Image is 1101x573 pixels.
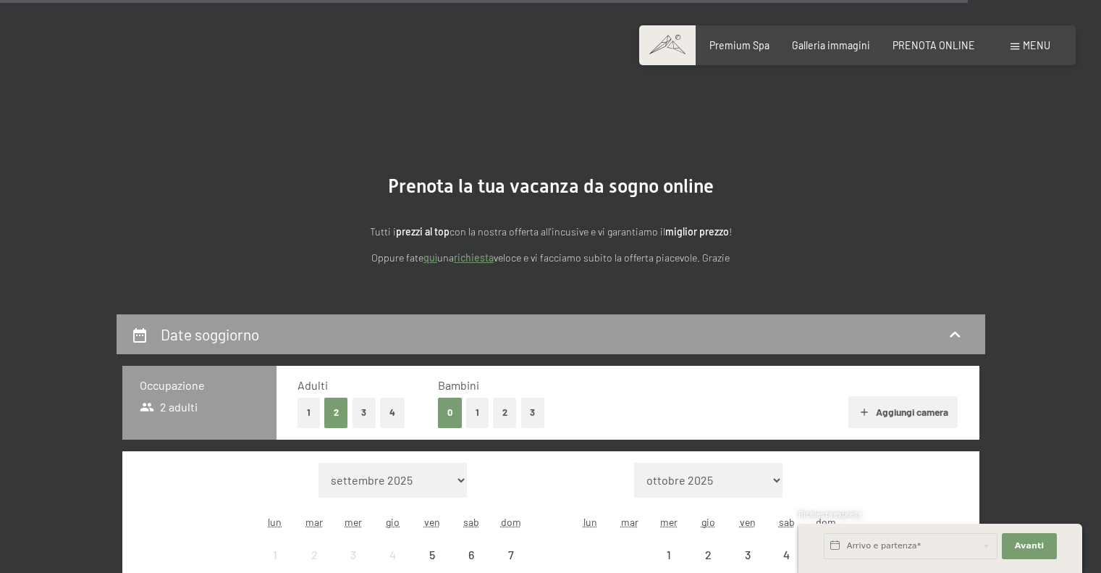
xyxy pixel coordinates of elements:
abbr: sabato [463,516,479,528]
h3: Occupazione [140,377,259,393]
abbr: domenica [501,516,521,528]
abbr: lunedì [583,516,597,528]
a: Premium Spa [709,39,769,51]
abbr: martedì [305,516,323,528]
abbr: giovedì [701,516,715,528]
span: Avanti [1015,540,1044,552]
abbr: lunedì [268,516,282,528]
abbr: mercoledì [660,516,678,528]
p: Tutti i con la nostra offerta all'incusive e vi garantiamo il ! [232,224,869,241]
button: 2 [493,398,517,427]
a: PRENOTA ONLINE [893,39,975,51]
strong: miglior prezzo [665,225,729,238]
a: richiesta [454,251,494,264]
button: 3 [353,398,376,427]
abbr: giovedì [386,516,400,528]
button: 3 [521,398,545,427]
a: quì [423,251,437,264]
p: Oppure fate una veloce e vi facciamo subito la offerta piacevole. Grazie [232,250,869,267]
button: 1 [466,398,489,427]
abbr: venerdì [424,516,440,528]
button: 4 [380,398,405,427]
abbr: sabato [779,516,795,528]
button: Avanti [1002,533,1057,559]
abbr: martedì [621,516,638,528]
span: Bambini [438,378,479,392]
abbr: venerdì [740,516,756,528]
span: Prenota la tua vacanza da sogno online [388,175,714,197]
span: 2 adulti [140,399,198,415]
span: Menu [1023,39,1050,51]
abbr: mercoledì [345,516,362,528]
span: Richiesta express [798,509,862,519]
a: Galleria immagini [792,39,870,51]
button: 0 [438,398,462,427]
button: Aggiungi camera [848,396,958,428]
h2: Date soggiorno [161,325,259,343]
span: Adulti [298,378,328,392]
strong: prezzi al top [396,225,450,238]
button: 1 [298,398,320,427]
button: 2 [324,398,348,427]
